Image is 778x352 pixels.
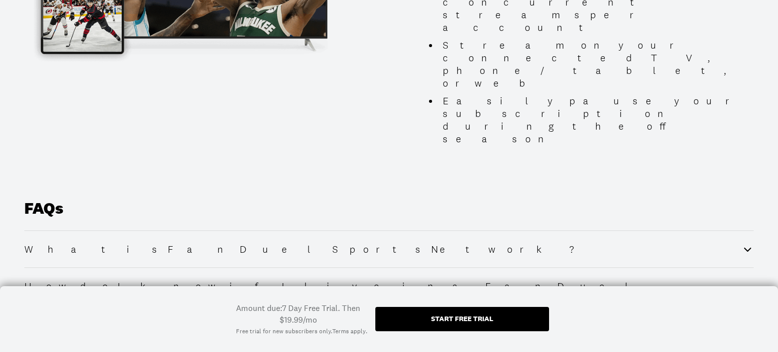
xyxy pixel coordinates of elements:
[24,199,754,230] h1: FAQs
[229,302,367,325] div: Amount due: 7 Day Free Trial. Then $19.99/mo
[24,280,745,304] h2: How do I know if I live in a FanDuel Sports Network region?
[24,243,593,255] h2: What is FanDuel Sports Network?
[439,95,755,145] li: Easily pause your subscription during the off season
[431,315,493,322] div: Start free trial
[236,327,367,336] div: Free trial for new subscribers only. .
[332,327,366,336] a: Terms apply
[439,39,755,90] li: Stream on your connected TV, phone/tablet, or web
